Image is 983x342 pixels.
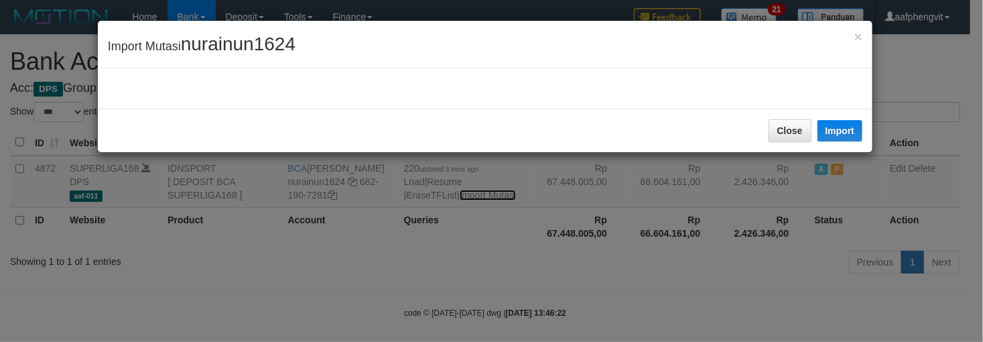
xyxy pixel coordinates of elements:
[854,29,862,44] span: ×
[817,120,863,141] button: Import
[854,30,862,44] button: Close
[181,34,296,54] span: nurainun1624
[769,119,811,142] button: Close
[108,40,296,53] span: Import Mutasi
